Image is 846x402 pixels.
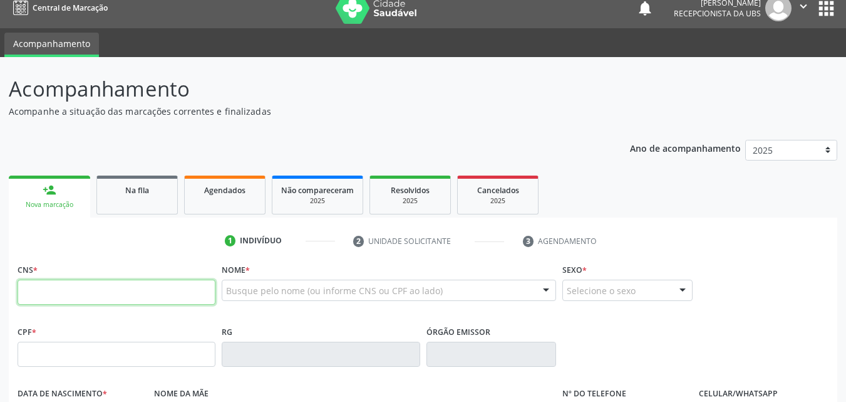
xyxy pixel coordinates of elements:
[391,185,430,196] span: Resolvidos
[674,8,761,19] span: Recepcionista da UBS
[4,33,99,57] a: Acompanhamento
[630,140,741,156] p: Ano de acompanhamento
[281,196,354,206] div: 2025
[43,183,56,197] div: person_add
[281,185,354,196] span: Não compareceram
[567,284,636,297] span: Selecione o sexo
[9,105,589,118] p: Acompanhe a situação das marcações correntes e finalizadas
[33,3,108,13] span: Central de Marcação
[467,196,529,206] div: 2025
[562,260,587,280] label: Sexo
[18,260,38,280] label: CNS
[204,185,245,196] span: Agendados
[226,284,443,297] span: Busque pelo nome (ou informe CNS ou CPF ao lado)
[222,322,232,342] label: RG
[18,200,81,209] div: Nova marcação
[225,235,236,246] div: 1
[477,185,519,196] span: Cancelados
[18,322,36,342] label: CPF
[240,235,282,246] div: Indivíduo
[125,185,149,196] span: Na fila
[222,260,250,280] label: Nome
[9,73,589,105] p: Acompanhamento
[379,196,441,206] div: 2025
[426,322,490,342] label: Órgão emissor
